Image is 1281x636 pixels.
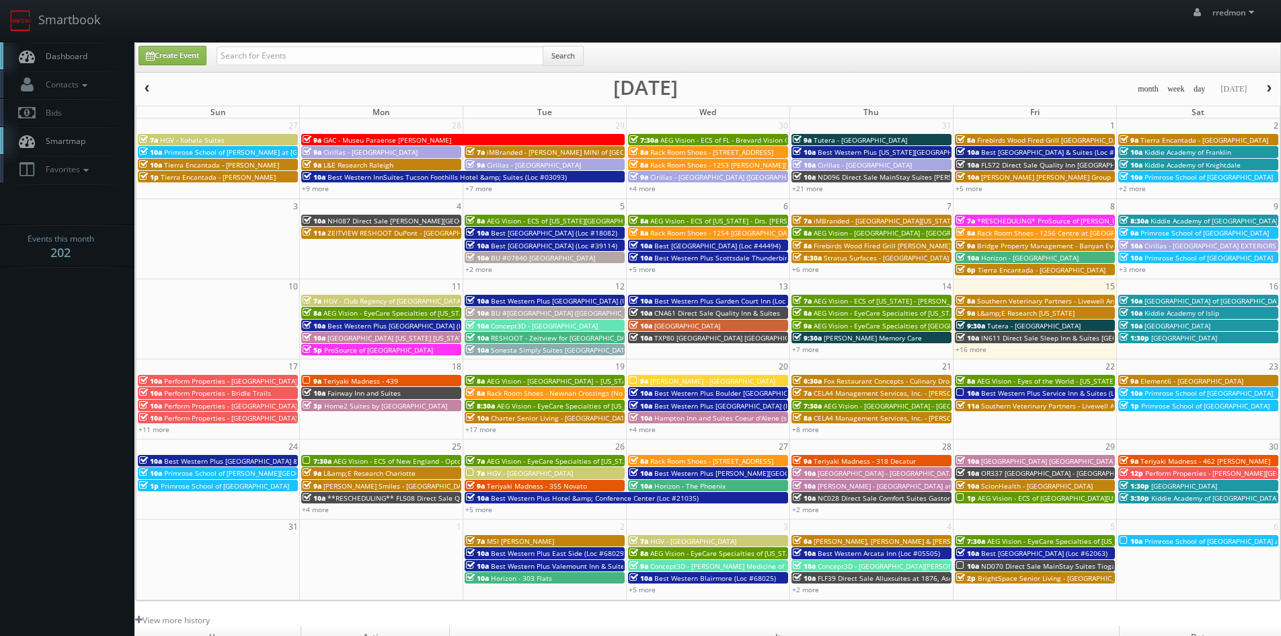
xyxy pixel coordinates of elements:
span: Contacts [39,79,91,90]
span: Firebirds Wood Fired Grill [PERSON_NAME] [814,241,951,250]
span: [GEOGRAPHIC_DATA] - [GEOGRAPHIC_DATA] [818,468,956,478]
span: AEG Vision - Eyes of the World - [US_STATE][GEOGRAPHIC_DATA] [977,376,1181,386]
span: 10a [629,321,652,330]
span: Best Western Plus [GEOGRAPHIC_DATA] (Loc #11187) [654,401,825,411]
a: +6 more [792,264,819,274]
span: Sonesta Simply Suites [GEOGRAPHIC_DATA] [491,345,631,355]
span: AEG Vision - EyeCare Specialties of [US_STATE] - In Focus Vision Center [650,549,878,558]
span: 10a [629,241,652,250]
span: 9a [793,321,812,330]
span: HGV - Club Regency of [GEOGRAPHIC_DATA] [323,296,463,306]
span: 10a [956,481,979,491]
span: rredmon [1212,7,1258,18]
a: +4 more [302,505,329,514]
span: 10a [1120,160,1142,170]
span: 10a [466,333,489,343]
span: iMBranded - [PERSON_NAME] MINI of [GEOGRAPHIC_DATA] [487,147,675,157]
span: 10a [139,376,162,386]
span: Teriyaki Madness - 318 Decatur [814,456,916,466]
span: IN611 Direct Sale Sleep Inn & Suites [GEOGRAPHIC_DATA] [981,333,1167,343]
span: 9a [956,308,975,318]
span: Rack Room Shoes - 1256 Centre at [GEOGRAPHIC_DATA] [977,228,1156,238]
span: 8a [629,160,648,170]
span: 7a [629,536,648,546]
span: 9a [303,468,321,478]
span: [PERSON_NAME] [PERSON_NAME] Group - [GEOGRAPHIC_DATA] - [STREET_ADDRESS] [981,172,1249,182]
span: 10a [956,253,979,262]
span: 8a [466,216,485,225]
span: 7a [793,388,812,398]
span: 10a [956,172,979,182]
span: Teriyaki Madness - 439 [323,376,398,386]
span: OR337 [GEOGRAPHIC_DATA] - [GEOGRAPHIC_DATA] [981,468,1142,478]
span: 10a [303,333,325,343]
span: 10a [139,413,162,423]
span: [GEOGRAPHIC_DATA] [1144,321,1210,330]
a: +5 more [465,505,492,514]
span: 10a [956,468,979,478]
span: 10a [629,388,652,398]
span: 7a [956,216,975,225]
span: 10a [466,228,489,238]
span: AEG Vision - ECS of [US_STATE][GEOGRAPHIC_DATA] [487,216,651,225]
span: Tutera - [GEOGRAPHIC_DATA] [814,135,907,145]
span: 10a [303,321,325,330]
span: 6a [793,536,812,546]
span: 10a [629,308,652,318]
a: +4 more [629,184,656,193]
span: ND096 Direct Sale MainStay Suites [PERSON_NAME] [818,172,987,182]
span: 11a [956,401,979,411]
span: 5p [303,345,322,355]
span: **RESCHEDULING** FL508 Direct Sale Quality Inn Oceanfront [327,493,529,503]
span: Best Western InnSuites Tucson Foothills Hotel &amp; Suites (Loc #03093) [327,172,567,182]
span: 7a [793,296,812,306]
span: 9:30a [793,333,822,343]
span: 10a [793,172,816,182]
span: 10a [1120,147,1142,157]
span: Best Western Plus Garden Court Inn (Loc #05224) [654,296,814,306]
span: Best Western Plus Hotel &amp; Conference Center (Loc #21035) [491,493,699,503]
span: 10a [139,160,162,170]
span: [PERSON_NAME] Memory Care [824,333,922,343]
span: Rack Room Shoes - [STREET_ADDRESS] [650,147,773,157]
span: 9a [303,376,321,386]
span: Cirillas - [GEOGRAPHIC_DATA] [487,160,581,170]
span: [GEOGRAPHIC_DATA] [GEOGRAPHIC_DATA] [981,456,1115,466]
span: 9a [303,135,321,145]
a: Create Event [139,46,206,65]
span: RESHOOT - Zeitview for [GEOGRAPHIC_DATA] [491,333,635,343]
span: Best Western Plus Boulder [GEOGRAPHIC_DATA] (Loc #06179) [654,388,853,398]
a: +3 more [1119,264,1146,274]
a: +2 more [465,264,492,274]
span: 10a [466,493,489,503]
span: 12p [1120,468,1143,478]
span: 10a [1120,308,1142,318]
span: Tierra Encantada - [PERSON_NAME] [164,160,279,170]
span: AEG Vision - EyeCare Specialties of [US_STATE] – [PERSON_NAME] Eye Care [487,456,728,466]
span: 9a [303,481,321,491]
span: 10a [466,321,489,330]
span: 10a [956,147,979,157]
span: 10a [629,413,652,423]
span: 8a [956,228,975,238]
span: 10a [466,253,489,262]
span: Best Western Plus Service Inn & Suites (Loc #61094) WHITE GLOVE [981,388,1198,398]
span: HGV - [GEOGRAPHIC_DATA] [487,468,573,478]
span: 10a [629,481,652,491]
span: Perform Properties - [GEOGRAPHIC_DATA] [164,376,297,386]
span: Perform Properties - [GEOGRAPHIC_DATA] [164,401,297,411]
span: Best Western Plus East Side (Loc #68029) [491,549,626,558]
a: +21 more [792,184,823,193]
span: 7a [466,536,485,546]
span: Rack Room Shoes - [STREET_ADDRESS] [650,456,773,466]
span: Fox Restaurant Concepts - Culinary Dropout [824,376,964,386]
span: 3p [303,401,322,411]
span: 9a [466,481,485,491]
span: FL572 Direct Sale Quality Inn [GEOGRAPHIC_DATA] North I-75 [981,160,1178,170]
span: Kiddie Academy of Franklin [1144,147,1231,157]
input: Search for Events [217,46,543,65]
span: Best [GEOGRAPHIC_DATA] (Loc #39114) [491,241,617,250]
span: 10a [139,468,162,478]
span: 10a [1120,536,1142,546]
span: [GEOGRAPHIC_DATA] [1151,481,1217,491]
